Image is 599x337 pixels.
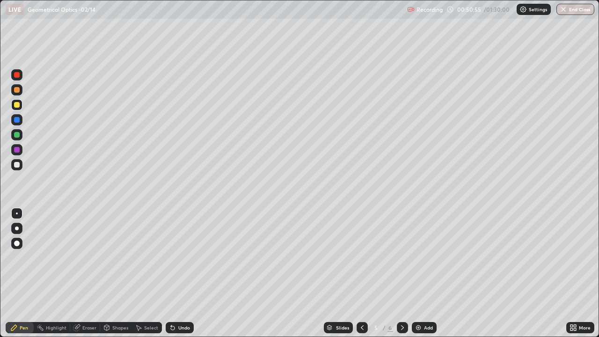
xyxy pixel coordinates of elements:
div: Undo [178,325,190,330]
p: Geometrical Optics -02/14 [28,6,95,13]
div: Shapes [112,325,128,330]
img: recording.375f2c34.svg [407,6,415,13]
p: LIVE [8,6,21,13]
div: 6 [387,323,393,332]
div: / [383,325,386,330]
img: add-slide-button [415,324,422,331]
div: Add [424,325,433,330]
div: Eraser [82,325,96,330]
p: Settings [529,7,547,12]
img: end-class-cross [560,6,567,13]
div: More [579,325,591,330]
button: End Class [556,4,594,15]
div: Highlight [46,325,66,330]
div: 5 [372,325,381,330]
div: Select [144,325,158,330]
img: class-settings-icons [519,6,527,13]
p: Recording [416,6,443,13]
div: Pen [20,325,28,330]
div: Slides [336,325,349,330]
